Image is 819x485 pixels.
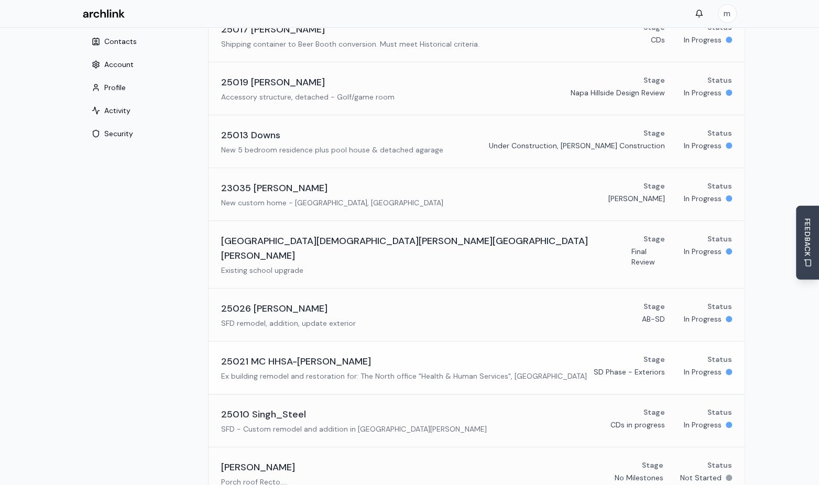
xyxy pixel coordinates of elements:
[642,314,665,324] p: AB-SD
[221,354,371,369] h3: 25021 MC HHSA-[PERSON_NAME]
[221,128,280,142] h3: 25013 Downs
[221,424,487,434] p: SFD - Custom remodel and addition in [GEOGRAPHIC_DATA][PERSON_NAME]
[796,206,819,280] button: Send Feedback
[707,75,732,85] p: Status
[83,129,200,140] a: Security
[707,181,732,191] p: Status
[221,75,325,90] h3: 25019 [PERSON_NAME]
[221,145,443,155] p: New 5 bedroom residence plus pool house & detached agarage
[643,354,665,365] p: Stage
[615,472,663,483] p: No Milestones
[684,140,722,151] p: In Progress
[718,5,736,23] span: m
[642,460,663,470] p: Stage
[221,234,631,263] h3: [GEOGRAPHIC_DATA][DEMOGRAPHIC_DATA][PERSON_NAME][GEOGRAPHIC_DATA][PERSON_NAME]
[83,101,200,120] button: Activity
[221,460,295,475] h3: [PERSON_NAME]
[680,472,722,483] p: Not Started
[684,420,722,430] p: In Progress
[83,55,200,74] button: Account
[643,301,665,312] p: Stage
[489,140,665,151] p: Under Construction, [PERSON_NAME] Construction
[221,301,327,316] h3: 25026 [PERSON_NAME]
[707,354,732,365] p: Status
[802,218,813,257] span: FEEDBACK
[643,75,665,85] p: Stage
[83,78,200,97] button: Profile
[221,181,327,195] h3: 23035 [PERSON_NAME]
[209,341,745,394] a: 25021 MC HHSA-[PERSON_NAME]Ex building remodel and restoration for: The North office "Health & Hu...
[684,367,722,377] p: In Progress
[209,394,745,447] a: 25010 Singh_SteelSFD - Custom remodel and addition in [GEOGRAPHIC_DATA][PERSON_NAME]StageCDs in p...
[209,289,745,341] a: 25026 [PERSON_NAME]SFD remodel, addition, update exteriorStageAB-SDStatusIn Progress
[594,367,665,377] p: SD Phase - Exteriors
[83,106,200,117] a: Activity
[221,22,325,37] h3: 25017 [PERSON_NAME]
[221,39,479,49] p: Shipping container to Beer Booth conversion. Must meet Historical criteria.
[83,9,125,18] img: Archlink
[684,314,722,324] p: In Progress
[83,37,200,48] a: Contacts
[209,62,745,115] a: 25019 [PERSON_NAME]Accessory structure, detached - Golf/game roomStageNapa Hillside Design Review...
[707,128,732,138] p: Status
[684,246,722,257] p: In Progress
[209,9,745,62] a: 25017 [PERSON_NAME]Shipping container to Beer Booth conversion. Must meet Historical criteria.Sta...
[643,128,665,138] p: Stage
[209,115,745,168] a: 25013 DownsNew 5 bedroom residence plus pool house & detached agarageStageUnder Construction, [PE...
[83,124,200,143] button: Security
[221,265,631,275] p: Existing school upgrade
[707,301,732,312] p: Status
[707,234,732,244] p: Status
[684,35,722,45] p: In Progress
[707,460,732,470] p: Status
[221,197,443,208] p: New custom home - [GEOGRAPHIC_DATA], [GEOGRAPHIC_DATA]
[221,371,587,381] p: Ex building remodel and restoration for: The North office "Health & Human Services", [GEOGRAPHIC_...
[651,35,665,45] p: CDs
[631,246,665,267] p: Final Review
[221,92,395,102] p: Accessory structure, detached - Golf/game room
[221,407,306,422] h3: 25010 Singh_Steel
[643,234,665,244] p: Stage
[83,32,200,51] button: Contacts
[83,83,200,94] a: Profile
[643,407,665,417] p: Stage
[684,87,722,98] p: In Progress
[209,221,745,288] a: [GEOGRAPHIC_DATA][DEMOGRAPHIC_DATA][PERSON_NAME][GEOGRAPHIC_DATA][PERSON_NAME]Existing school upg...
[83,60,200,71] a: Account
[684,193,722,204] p: In Progress
[608,193,665,204] p: [PERSON_NAME]
[610,420,665,430] p: CDs in progress
[209,168,745,221] a: 23035 [PERSON_NAME]New custom home - [GEOGRAPHIC_DATA], [GEOGRAPHIC_DATA]Stage[PERSON_NAME]Status...
[221,318,356,328] p: SFD remodel, addition, update exterior
[571,87,665,98] p: Napa Hillside Design Review
[643,181,665,191] p: Stage
[707,407,732,417] p: Status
